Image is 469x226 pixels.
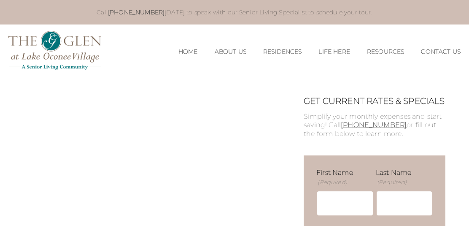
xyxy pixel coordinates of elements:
span: (Required) [377,178,407,186]
a: [PHONE_NUMBER] [341,121,407,129]
a: About Us [215,48,246,55]
a: Life Here [318,48,350,55]
a: Residences [263,48,302,55]
p: Simplify your monthly expenses and start saving! Call or fill out the form below to learn more. [304,112,445,139]
span: (Required) [317,178,347,186]
a: Contact Us [421,48,461,55]
a: Resources [367,48,404,55]
a: [PHONE_NUMBER] [108,8,164,16]
img: The Glen Lake Oconee Home [8,31,101,70]
label: Last Name [376,168,433,187]
h2: GET CURRENT RATES & SPECIALS [304,96,445,106]
p: Call [DATE] to speak with our Senior Living Specialist to schedule your tour. [32,8,437,16]
label: First Name [316,168,373,187]
a: Home [178,48,198,55]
